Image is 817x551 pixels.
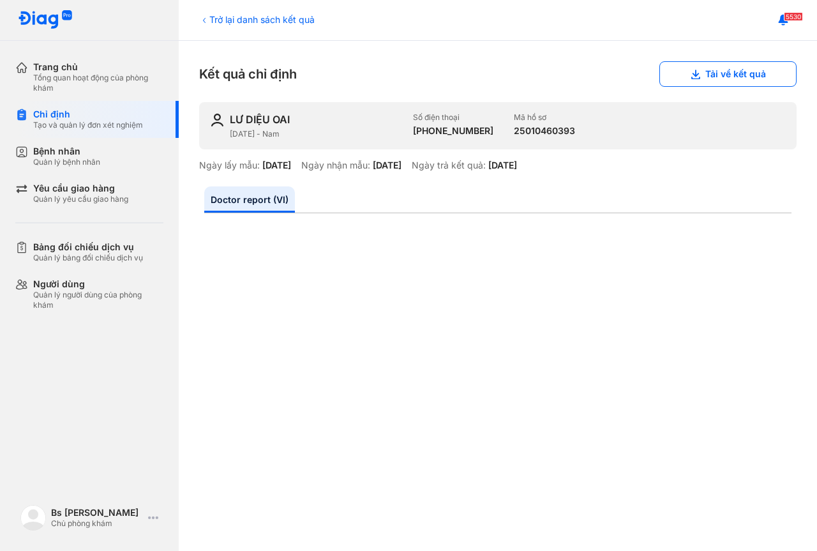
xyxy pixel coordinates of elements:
div: Bs [PERSON_NAME] [51,507,143,518]
div: Số điện thoại [413,112,493,123]
img: logo [18,10,73,30]
div: Quản lý người dùng của phòng khám [33,290,163,310]
div: Người dùng [33,278,163,290]
img: logo [20,505,46,531]
div: [DATE] [373,160,401,171]
a: Doctor report (VI) [204,186,295,213]
div: Mã hồ sơ [514,112,575,123]
button: Tải về kết quả [659,61,797,87]
div: Quản lý bệnh nhân [33,157,100,167]
div: [PHONE_NUMBER] [413,125,493,137]
div: [DATE] - Nam [230,129,403,139]
div: Yêu cầu giao hàng [33,183,128,194]
div: Quản lý yêu cầu giao hàng [33,194,128,204]
div: Bệnh nhân [33,146,100,157]
div: Trang chủ [33,61,163,73]
div: [DATE] [262,160,291,171]
div: 25010460393 [514,125,575,137]
div: [DATE] [488,160,517,171]
img: user-icon [209,112,225,128]
div: LƯ DIỆU OAI [230,112,290,126]
div: Trở lại danh sách kết quả [199,13,315,26]
div: Kết quả chỉ định [199,61,797,87]
div: Ngày trả kết quả: [412,160,486,171]
div: Tạo và quản lý đơn xét nghiệm [33,120,143,130]
div: Bảng đối chiếu dịch vụ [33,241,143,253]
div: Tổng quan hoạt động của phòng khám [33,73,163,93]
div: Ngày nhận mẫu: [301,160,370,171]
div: Ngày lấy mẫu: [199,160,260,171]
div: Chỉ định [33,109,143,120]
span: 5530 [784,12,803,21]
div: Chủ phòng khám [51,518,143,529]
div: Quản lý bảng đối chiếu dịch vụ [33,253,143,263]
